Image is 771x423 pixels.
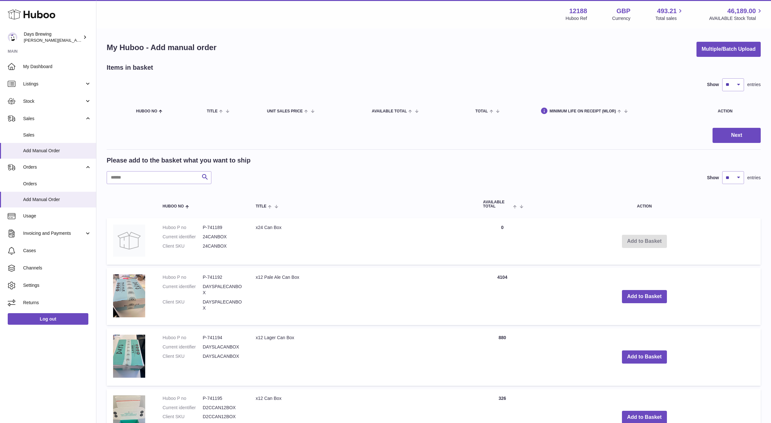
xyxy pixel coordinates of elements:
[23,230,84,236] span: Invoicing and Payments
[8,313,88,325] a: Log out
[622,350,667,364] button: Add to Basket
[163,344,203,350] dt: Current identifier
[477,268,528,325] td: 4104
[203,353,243,359] dd: DAYSLACANBOX
[713,128,761,143] button: Next
[566,15,587,22] div: Huboo Ref
[113,225,145,257] img: x24 Can Box
[707,82,719,88] label: Show
[707,175,719,181] label: Show
[203,274,243,280] dd: P-741192
[107,63,153,72] h2: Items in basket
[203,344,243,350] dd: DAYSLACANBOX
[107,156,251,165] h2: Please add to the basket what you want to ship
[550,109,616,113] span: Minimum Life On Receipt (MLOR)
[655,15,684,22] span: Total sales
[249,218,477,265] td: x24 Can Box
[24,38,129,43] span: [PERSON_NAME][EMAIL_ADDRESS][DOMAIN_NAME]
[23,300,91,306] span: Returns
[718,109,754,113] div: Action
[203,395,243,401] dd: P-741195
[203,243,243,249] dd: 24CANBOX
[267,109,303,113] span: Unit Sales Price
[477,328,528,385] td: 880
[475,109,488,113] span: Total
[8,32,17,42] img: greg@daysbrewing.com
[163,395,203,401] dt: Huboo P no
[113,274,145,317] img: x12 Pale Ale Can Box
[249,268,477,325] td: x12 Pale Ale Can Box
[24,31,82,43] div: Days Brewing
[23,164,84,170] span: Orders
[23,64,91,70] span: My Dashboard
[203,284,243,296] dd: DAYSPALECANBOX
[203,225,243,231] dd: P-741189
[709,7,763,22] a: 46,189.00 AVAILABLE Stock Total
[163,225,203,231] dt: Huboo P no
[616,7,630,15] strong: GBP
[256,204,266,208] span: Title
[163,405,203,411] dt: Current identifier
[23,265,91,271] span: Channels
[136,109,157,113] span: Huboo no
[23,148,91,154] span: Add Manual Order
[23,213,91,219] span: Usage
[113,335,145,377] img: x12 Lager Can Box
[569,7,587,15] strong: 12188
[747,175,761,181] span: entries
[207,109,217,113] span: Title
[657,7,677,15] span: 493.21
[163,299,203,311] dt: Client SKU
[477,218,528,265] td: 0
[23,181,91,187] span: Orders
[203,414,243,420] dd: D2CCAN12BOX
[622,290,667,303] button: Add to Basket
[203,335,243,341] dd: P-741194
[696,42,761,57] button: Multiple/Batch Upload
[163,204,184,208] span: Huboo no
[747,82,761,88] span: entries
[655,7,684,22] a: 493.21 Total sales
[709,15,763,22] span: AVAILABLE Stock Total
[163,274,203,280] dt: Huboo P no
[23,132,91,138] span: Sales
[483,200,512,208] span: AVAILABLE Total
[23,248,91,254] span: Cases
[203,405,243,411] dd: D2CCAN12BOX
[203,234,243,240] dd: 24CANBOX
[163,335,203,341] dt: Huboo P no
[528,194,761,215] th: Action
[163,414,203,420] dt: Client SKU
[23,81,84,87] span: Listings
[163,234,203,240] dt: Current identifier
[163,243,203,249] dt: Client SKU
[612,15,631,22] div: Currency
[727,7,756,15] span: 46,189.00
[23,282,91,288] span: Settings
[23,98,84,104] span: Stock
[23,197,91,203] span: Add Manual Order
[23,116,84,122] span: Sales
[249,328,477,385] td: x12 Lager Can Box
[203,299,243,311] dd: DAYSPALECANBOX
[163,353,203,359] dt: Client SKU
[107,42,217,53] h1: My Huboo - Add manual order
[163,284,203,296] dt: Current identifier
[372,109,407,113] span: AVAILABLE Total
